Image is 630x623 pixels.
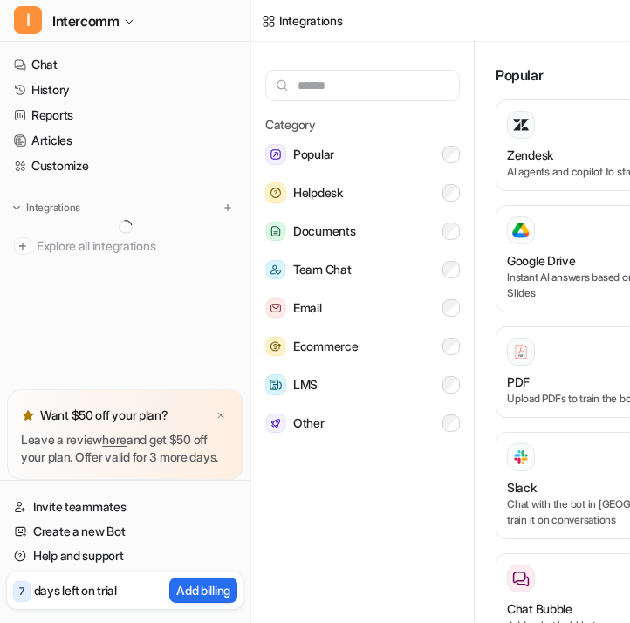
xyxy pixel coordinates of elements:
img: Helpdesk [265,182,286,203]
span: Helpdesk [293,182,343,203]
div: Integrations [279,11,343,30]
button: EmailEmail [265,291,460,325]
button: OtherOther [265,406,460,441]
span: Email [293,298,322,318]
p: Integrations [26,201,80,215]
img: PDF [512,343,530,359]
button: HelpdeskHelpdesk [265,175,460,210]
span: Documents [293,221,355,242]
img: Other [265,414,286,434]
button: EcommerceEcommerce [265,329,460,364]
h5: Category [265,115,460,133]
p: Want $50 off your plan? [40,407,168,424]
h3: Zendesk [507,146,553,164]
h3: PDF [507,373,530,391]
a: Create a new Bot [7,519,243,544]
span: Other [293,413,325,434]
img: Team Chat [265,260,286,280]
a: here [102,432,127,447]
img: Ecommerce [265,337,286,357]
img: star [21,408,35,422]
p: Add billing [176,581,230,599]
button: Team ChatTeam Chat [265,252,460,287]
img: menu_add.svg [222,202,234,214]
img: explore all integrations [14,237,31,255]
span: Ecommerce [293,336,358,357]
span: LMS [293,374,318,395]
img: Google Drive [512,222,530,238]
a: Explore all integrations [7,234,243,258]
h3: Chat Bubble [507,599,572,618]
img: expand menu [10,202,23,214]
h3: Slack [507,478,537,496]
img: LMS [265,374,286,395]
p: 7 [19,584,24,599]
button: Integrations [7,199,86,216]
a: Chat [7,52,243,77]
p: days left on trial [34,581,117,599]
button: LMSLMS [265,367,460,402]
span: Popular [293,144,334,165]
h3: Google Drive [507,251,576,270]
span: I [14,6,42,34]
img: x [216,410,226,421]
a: Customize [7,154,243,178]
a: Articles [7,128,243,153]
a: Reports [7,103,243,127]
img: Slack [512,447,530,467]
a: History [7,78,243,102]
img: Popular [265,144,286,165]
button: DocumentsDocuments [265,214,460,249]
img: Documents [265,222,286,242]
p: Leave a review and get $50 off your plan. Offer valid for 3 more days. [21,431,229,466]
a: Integrations [262,11,343,30]
a: Invite teammates [7,495,243,519]
span: Team Chat [293,259,351,280]
span: Explore all integrations [37,232,236,260]
button: Add billing [169,578,237,603]
button: PopularPopular [265,137,460,172]
a: Help and support [7,544,243,568]
span: Intercomm [52,9,119,33]
img: Email [265,298,286,318]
